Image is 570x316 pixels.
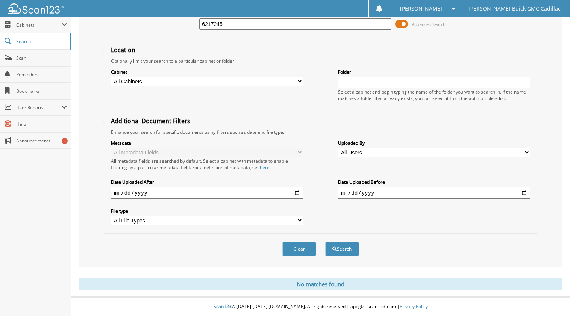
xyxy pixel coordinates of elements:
[282,242,316,256] button: Clear
[400,6,442,11] span: [PERSON_NAME]
[16,55,67,61] span: Scan
[400,303,428,310] a: Privacy Policy
[79,278,562,290] div: No matches found
[8,3,64,14] img: scan123-logo-white.svg
[338,89,530,101] div: Select a cabinet and begin typing the name of the folder you want to search in. If the name match...
[16,22,62,28] span: Cabinets
[16,121,67,127] span: Help
[107,129,534,135] div: Enhance your search for specific documents using filters such as date and file type.
[532,280,570,316] iframe: Chat Widget
[325,242,359,256] button: Search
[338,140,530,146] label: Uploaded By
[111,179,303,185] label: Date Uploaded After
[111,187,303,199] input: start
[16,38,66,45] span: Search
[111,69,303,75] label: Cabinet
[107,58,534,64] div: Optionally limit your search to a particular cabinet or folder
[111,158,303,171] div: All metadata fields are searched by default. Select a cabinet with metadata to enable filtering b...
[338,69,530,75] label: Folder
[16,88,67,94] span: Bookmarks
[338,179,530,185] label: Date Uploaded Before
[468,6,561,11] span: [PERSON_NAME] Buick GMC Cadillac
[260,164,270,171] a: here
[214,303,232,310] span: Scan123
[62,138,68,144] div: 6
[107,46,139,54] legend: Location
[71,298,570,316] div: © [DATE]-[DATE] [DOMAIN_NAME]. All rights reserved | appg01-scan123-com |
[111,208,303,214] label: File type
[412,21,446,27] span: Advanced Search
[16,104,62,111] span: User Reports
[338,187,530,199] input: end
[16,71,67,78] span: Reminders
[16,138,67,144] span: Announcements
[111,140,303,146] label: Metadata
[107,117,194,125] legend: Additional Document Filters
